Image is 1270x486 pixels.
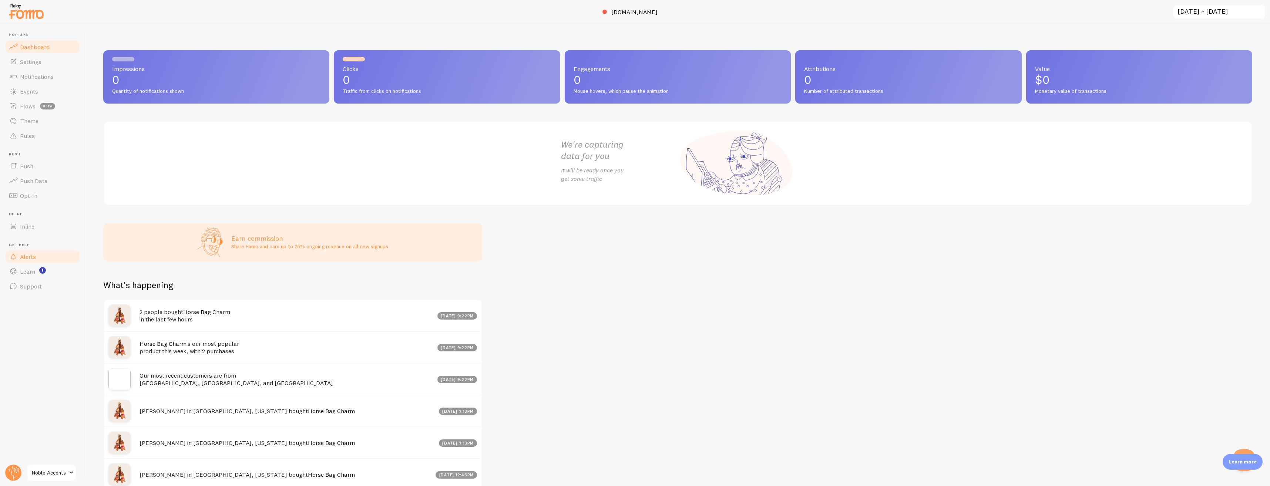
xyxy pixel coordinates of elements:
p: It will be ready once you get some traffic [561,166,678,183]
svg: <p>Watch New Feature Tutorials!</p> [39,267,46,274]
span: Push [9,152,81,157]
h4: is our most popular product this week, with 2 purchases [140,340,433,355]
h2: What's happening [103,279,173,291]
a: Events [4,84,81,99]
a: Horse Bag Charm [140,340,187,347]
span: Push [20,162,33,170]
span: Number of attributed transactions [804,88,1012,95]
span: Pop-ups [9,33,81,37]
div: [DATE] 9:22pm [437,344,477,351]
span: Engagements [574,66,782,72]
span: Monetary value of transactions [1035,88,1243,95]
span: Rules [20,132,35,139]
span: Flows [20,102,36,110]
a: Noble Accents [27,464,77,482]
h3: Earn commission [231,234,388,243]
h4: [PERSON_NAME] in [GEOGRAPHIC_DATA], [US_STATE] bought [140,407,434,415]
span: Inline [9,212,81,217]
span: Get Help [9,243,81,247]
a: Horse Bag Charm [308,407,355,415]
p: Learn more [1229,458,1257,465]
span: Opt-In [20,192,37,199]
a: Theme [4,114,81,128]
span: beta [40,103,55,109]
a: Support [4,279,81,294]
span: Quantity of notifications shown [112,88,320,95]
a: Opt-In [4,188,81,203]
a: Push Data [4,173,81,188]
div: [DATE] 12:46pm [436,471,477,479]
p: 0 [112,74,320,86]
div: [DATE] 9:22pm [437,312,477,320]
a: Inline [4,219,81,234]
h4: [PERSON_NAME] in [GEOGRAPHIC_DATA], [US_STATE] bought [140,439,434,447]
p: Share Fomo and earn up to 25% ongoing revenue on all new signups [231,243,388,250]
a: Push [4,159,81,173]
span: Events [20,88,38,95]
span: Value [1035,66,1243,72]
div: [DATE] 7:13pm [439,439,477,447]
a: Notifications [4,69,81,84]
div: [DATE] 9:22pm [437,376,477,383]
h4: 2 people bought in the last few hours [140,308,433,323]
span: Mouse hovers, which pause the animation [574,88,782,95]
span: Settings [20,58,41,65]
span: Alerts [20,253,36,260]
span: Noble Accents [32,468,67,477]
a: Settings [4,54,81,69]
span: Theme [20,117,38,125]
span: Attributions [804,66,1012,72]
span: Traffic from clicks on notifications [343,88,551,95]
h4: [PERSON_NAME] in [GEOGRAPHIC_DATA], [US_STATE] bought [140,471,431,479]
h2: We're capturing data for you [561,139,678,162]
a: Alerts [4,249,81,264]
a: Horse Bag Charm [308,439,355,446]
span: $0 [1035,72,1050,87]
iframe: Help Scout Beacon - Open [1233,449,1255,471]
a: Learn [4,264,81,279]
a: Dashboard [4,40,81,54]
p: 0 [343,74,551,86]
p: 0 [574,74,782,86]
h4: Our most recent customers are from [GEOGRAPHIC_DATA], [GEOGRAPHIC_DATA], and [GEOGRAPHIC_DATA] [140,372,433,387]
span: Inline [20,223,34,230]
span: Impressions [112,66,320,72]
a: Rules [4,128,81,143]
span: Learn [20,268,35,275]
a: Horse Bag Charm [183,308,230,315]
span: Clicks [343,66,551,72]
span: Dashboard [20,43,50,51]
span: Notifications [20,73,54,80]
a: Horse Bag Charm [308,471,355,478]
div: Learn more [1223,454,1263,470]
p: 0 [804,74,1012,86]
img: fomo-relay-logo-orange.svg [8,2,45,21]
div: [DATE] 7:13pm [439,408,477,415]
span: Support [20,283,42,290]
span: Push Data [20,177,48,185]
a: Flows beta [4,99,81,114]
